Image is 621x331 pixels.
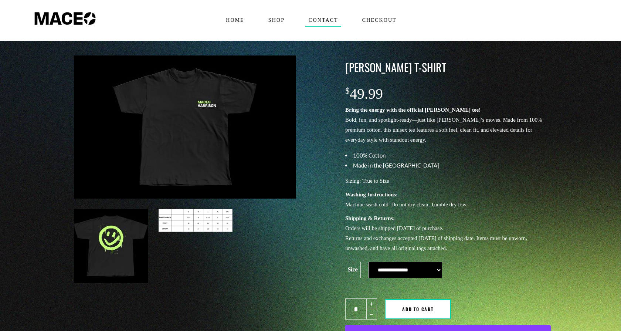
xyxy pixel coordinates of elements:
[223,14,247,26] span: Home
[345,213,551,253] p: Orders will be shipped [DATE] of purchase. Returns and exchanges accepted [DATE] of shipping date...
[345,85,383,102] bdi: 49.99
[345,107,481,113] strong: Bring the energy with the official [PERSON_NAME] tee!
[265,14,288,26] span: Shop
[159,209,233,232] img: Maceo Harrison T-Shirt - Image 3
[345,105,551,145] p: Bold, fun, and spotlight-ready—just like [PERSON_NAME]’s moves. Made from 100% premium cotton, th...
[348,266,358,273] label: Size
[74,55,296,199] img: Maceo Harrison T-Shirt
[353,152,386,159] span: 100% Cotton
[359,14,400,26] span: Checkout
[74,209,148,283] img: Maceo Harrison T-Shirt - Image 2
[353,162,439,169] span: Made in the [GEOGRAPHIC_DATA]
[345,86,350,95] span: $
[305,14,341,26] span: Contact
[345,192,398,197] strong: Washing Instructions:
[345,178,389,184] span: Sizing: True to Size
[345,60,551,75] h3: [PERSON_NAME] T-Shirt
[345,215,395,221] strong: Shipping & Returns:
[345,190,551,210] p: Machine wash cold. Do not dry clean, Tumble dry low.
[385,299,451,319] button: Add to cart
